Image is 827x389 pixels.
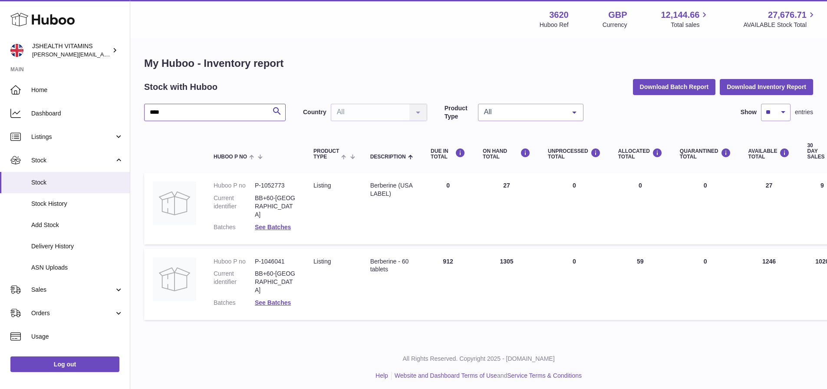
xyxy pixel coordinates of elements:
[474,249,539,320] td: 1305
[31,221,123,229] span: Add Stock
[422,173,474,244] td: 0
[539,249,610,320] td: 0
[31,264,123,272] span: ASN Uploads
[395,372,497,379] a: Website and Dashboard Terms of Use
[370,154,406,160] span: Description
[153,257,196,301] img: product image
[768,9,807,21] span: 27,676.71
[608,9,627,21] strong: GBP
[32,51,174,58] span: [PERSON_NAME][EMAIL_ADDRESS][DOMAIN_NAME]
[10,356,119,372] a: Log out
[720,79,813,95] button: Download Inventory Report
[483,148,530,160] div: ON HAND Total
[214,270,255,294] dt: Current identifier
[31,156,114,165] span: Stock
[392,372,582,380] li: and
[743,21,817,29] span: AVAILABLE Stock Total
[370,181,413,198] div: Berberine (USA LABEL)
[214,194,255,219] dt: Current identifier
[31,86,123,94] span: Home
[31,109,123,118] span: Dashboard
[633,79,716,95] button: Download Batch Report
[445,104,474,121] label: Product Type
[740,173,799,244] td: 27
[313,148,339,160] span: Product Type
[31,242,123,251] span: Delivery History
[610,249,671,320] td: 59
[549,9,569,21] strong: 3620
[255,181,296,190] dd: P-1052773
[741,108,757,116] label: Show
[422,249,474,320] td: 912
[31,133,114,141] span: Listings
[610,173,671,244] td: 0
[255,224,291,231] a: See Batches
[153,181,196,225] img: product image
[740,249,799,320] td: 1246
[255,194,296,219] dd: BB+60-[GEOGRAPHIC_DATA]
[255,257,296,266] dd: P-1046041
[680,148,731,160] div: QUARANTINED Total
[548,148,601,160] div: UNPROCESSED Total
[748,148,790,160] div: AVAILABLE Total
[482,108,566,116] span: All
[31,286,114,294] span: Sales
[144,56,813,70] h1: My Huboo - Inventory report
[507,372,582,379] a: Service Terms & Conditions
[539,173,610,244] td: 0
[137,355,820,363] p: All Rights Reserved. Copyright 2025 - [DOMAIN_NAME]
[31,200,123,208] span: Stock History
[214,181,255,190] dt: Huboo P no
[255,270,296,294] dd: BB+60-[GEOGRAPHIC_DATA]
[743,9,817,29] a: 27,676.71 AVAILABLE Stock Total
[31,309,114,317] span: Orders
[32,42,110,59] div: JSHEALTH VITAMINS
[214,257,255,266] dt: Huboo P no
[313,182,331,189] span: listing
[618,148,662,160] div: ALLOCATED Total
[303,108,326,116] label: Country
[144,81,217,93] h2: Stock with Huboo
[31,333,123,341] span: Usage
[370,257,413,274] div: Berberine - 60 tablets
[540,21,569,29] div: Huboo Ref
[10,44,23,57] img: francesca@jshealthvitamins.com
[795,108,813,116] span: entries
[603,21,627,29] div: Currency
[255,299,291,306] a: See Batches
[704,258,707,265] span: 0
[376,372,388,379] a: Help
[431,148,465,160] div: DUE IN TOTAL
[31,178,123,187] span: Stock
[671,21,709,29] span: Total sales
[704,182,707,189] span: 0
[474,173,539,244] td: 27
[214,299,255,307] dt: Batches
[313,258,331,265] span: listing
[661,9,699,21] span: 12,144.66
[214,223,255,231] dt: Batches
[661,9,709,29] a: 12,144.66 Total sales
[214,154,247,160] span: Huboo P no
